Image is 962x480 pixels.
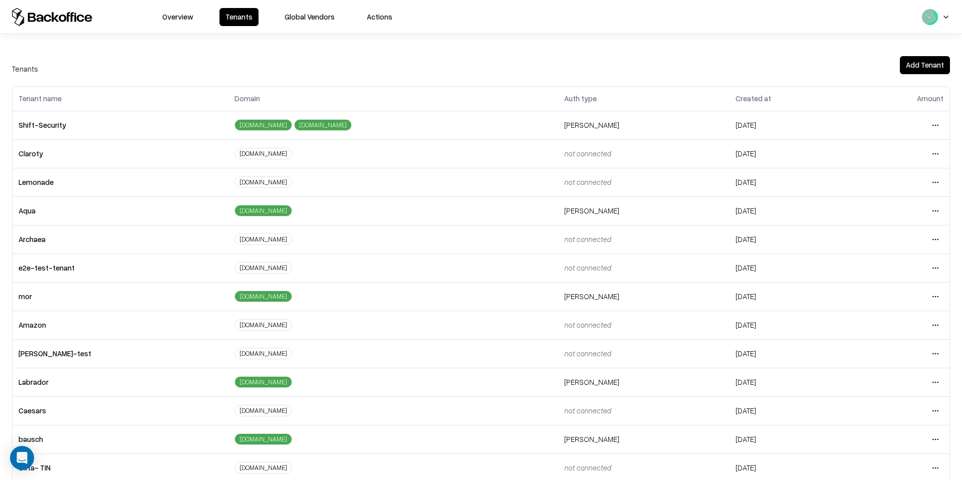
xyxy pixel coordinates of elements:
div: [DOMAIN_NAME] [234,262,292,274]
td: mor [13,282,228,311]
button: Add Tenant [900,56,950,74]
td: Archaea [13,225,228,254]
span: not connected [564,320,611,329]
span: not connected [564,263,611,272]
div: Open Intercom Messenger [10,446,34,470]
th: Created at [730,87,851,111]
td: Aqua [13,196,228,225]
td: e2e-test-tenant [13,254,228,282]
th: Tenant name [13,87,228,111]
td: Shift-Security [13,111,228,139]
td: [DATE] [730,368,851,396]
td: [PERSON_NAME]-test [13,339,228,368]
div: [DOMAIN_NAME] [234,433,292,445]
button: Tenants [219,8,259,26]
td: Labrador [13,368,228,396]
div: [DOMAIN_NAME] [234,319,292,331]
td: [DATE] [730,139,851,168]
th: Amount [851,87,949,111]
span: [PERSON_NAME] [564,120,619,129]
span: not connected [564,234,611,244]
span: [PERSON_NAME] [564,377,619,386]
span: not connected [564,149,611,158]
span: [PERSON_NAME] [564,206,619,215]
div: [DOMAIN_NAME] [294,119,352,131]
span: not connected [564,177,611,186]
td: [DATE] [730,396,851,425]
td: bausch [13,425,228,453]
td: [DATE] [730,111,851,139]
td: [DATE] [730,196,851,225]
td: [DATE] [730,311,851,339]
div: [DOMAIN_NAME] [234,176,292,188]
span: not connected [564,406,611,415]
td: [DATE] [730,254,851,282]
div: [DOMAIN_NAME] [234,376,292,388]
span: not connected [564,463,611,472]
td: Claroty [13,139,228,168]
div: [DOMAIN_NAME] [234,148,292,159]
td: [DATE] [730,225,851,254]
div: [DOMAIN_NAME] [234,291,292,302]
div: [DOMAIN_NAME] [234,405,292,416]
button: Overview [156,8,199,26]
span: [PERSON_NAME] [564,292,619,301]
button: Global Vendors [279,8,341,26]
td: [DATE] [730,339,851,368]
td: [DATE] [730,425,851,453]
div: Tenants [12,63,38,74]
div: [DOMAIN_NAME] [234,462,292,473]
div: [DOMAIN_NAME] [234,348,292,359]
th: Auth type [558,87,730,111]
td: Lemonade [13,168,228,196]
div: [DOMAIN_NAME] [234,233,292,245]
td: Amazon [13,311,228,339]
td: Caesars [13,396,228,425]
td: [DATE] [730,282,851,311]
span: [PERSON_NAME] [564,434,619,443]
button: Actions [361,8,398,26]
div: [DOMAIN_NAME] [234,119,292,131]
span: not connected [564,349,611,358]
td: [DATE] [730,168,851,196]
th: Domain [228,87,558,111]
div: [DOMAIN_NAME] [234,205,292,216]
